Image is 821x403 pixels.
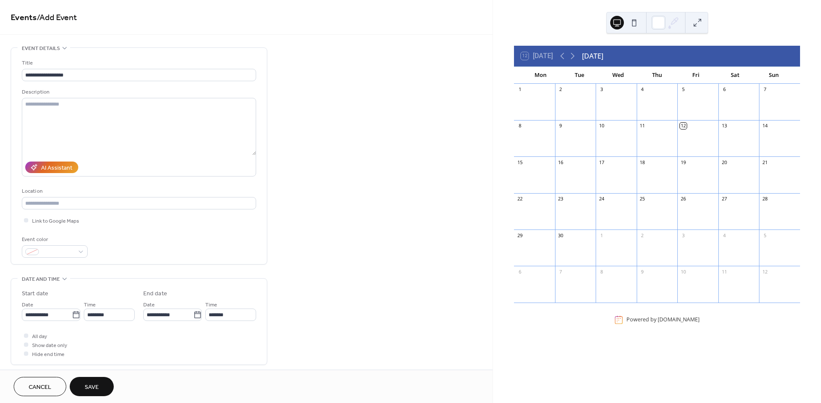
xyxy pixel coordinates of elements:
span: Show date only [32,341,67,350]
div: Title [22,59,254,68]
div: 13 [721,123,727,129]
div: Start date [22,289,48,298]
div: 5 [762,232,768,238]
div: Description [22,88,254,97]
span: Date [22,300,33,309]
div: Mon [521,67,560,84]
div: 24 [598,196,605,202]
div: 25 [639,196,646,202]
button: Cancel [14,377,66,396]
span: Date and time [22,275,60,284]
div: 29 [517,232,523,238]
div: 21 [762,159,768,165]
div: 26 [680,196,686,202]
div: Sat [715,67,754,84]
div: Event color [22,235,86,244]
span: Cancel [29,383,51,392]
span: Save [85,383,99,392]
div: 6 [517,268,523,275]
div: 19 [680,159,686,165]
div: [DATE] [582,51,603,61]
div: 20 [721,159,727,165]
span: Time [205,300,217,309]
div: 9 [558,123,564,129]
div: 10 [680,268,686,275]
span: All day [32,332,47,341]
div: 11 [639,123,646,129]
div: 14 [762,123,768,129]
div: 5 [680,86,686,93]
span: Link to Google Maps [32,217,79,226]
button: Save [70,377,114,396]
div: 3 [598,86,605,93]
div: 1 [598,232,605,238]
div: AI Assistant [41,164,72,173]
span: Date [143,300,155,309]
div: 4 [639,86,646,93]
div: 23 [558,196,564,202]
div: 10 [598,123,605,129]
div: Powered by [626,316,700,324]
div: Thu [638,67,676,84]
div: 11 [721,268,727,275]
div: 8 [517,123,523,129]
div: 7 [558,268,564,275]
div: 17 [598,159,605,165]
div: Wed [599,67,638,84]
div: End date [143,289,167,298]
div: 18 [639,159,646,165]
span: Hide end time [32,350,65,359]
div: 28 [762,196,768,202]
div: Tue [560,67,599,84]
div: 6 [721,86,727,93]
div: 1 [517,86,523,93]
div: 12 [762,268,768,275]
div: 2 [558,86,564,93]
div: 15 [517,159,523,165]
div: 22 [517,196,523,202]
div: Location [22,187,254,196]
div: 4 [721,232,727,238]
span: Event details [22,44,60,53]
button: AI Assistant [25,162,78,173]
span: Time [84,300,96,309]
div: 9 [639,268,646,275]
div: 30 [558,232,564,238]
div: 7 [762,86,768,93]
div: 3 [680,232,686,238]
div: 8 [598,268,605,275]
div: 27 [721,196,727,202]
div: Fri [676,67,715,84]
div: 12 [680,123,686,129]
span: / Add Event [37,9,77,26]
a: Events [11,9,37,26]
a: [DOMAIN_NAME] [658,316,700,324]
div: 2 [639,232,646,238]
div: Sun [754,67,793,84]
div: 16 [558,159,564,165]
